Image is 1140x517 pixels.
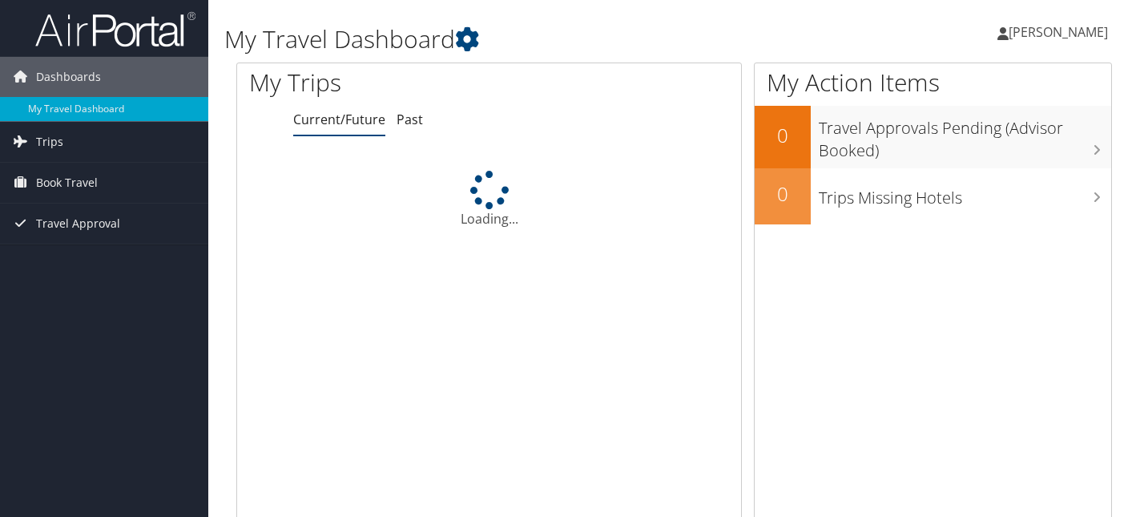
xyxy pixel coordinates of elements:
[249,66,519,99] h1: My Trips
[293,111,385,128] a: Current/Future
[819,109,1111,162] h3: Travel Approvals Pending (Advisor Booked)
[224,22,824,56] h1: My Travel Dashboard
[36,204,120,244] span: Travel Approval
[755,66,1111,99] h1: My Action Items
[1009,23,1108,41] span: [PERSON_NAME]
[237,171,741,228] div: Loading...
[755,180,811,208] h2: 0
[36,122,63,162] span: Trips
[36,163,98,203] span: Book Travel
[755,168,1111,224] a: 0Trips Missing Hotels
[36,57,101,97] span: Dashboards
[819,179,1111,209] h3: Trips Missing Hotels
[997,8,1124,56] a: [PERSON_NAME]
[755,122,811,149] h2: 0
[35,10,195,48] img: airportal-logo.png
[397,111,423,128] a: Past
[755,106,1111,168] a: 0Travel Approvals Pending (Advisor Booked)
